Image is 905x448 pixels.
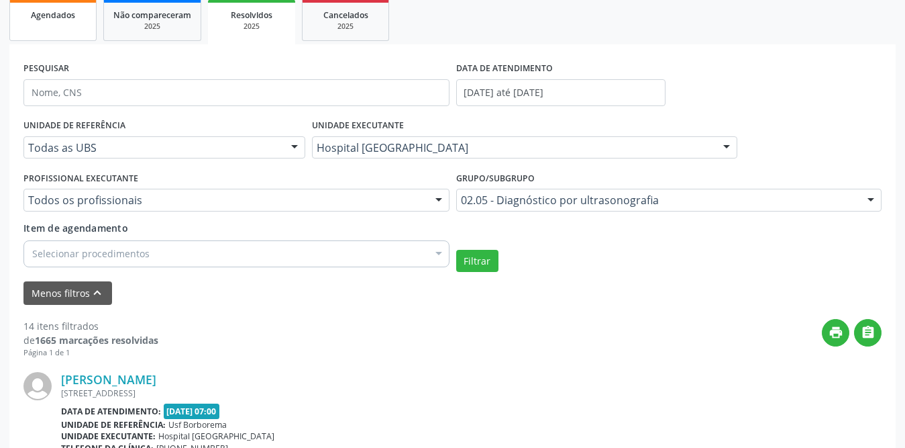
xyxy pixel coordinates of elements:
[90,285,105,300] i: keyboard_arrow_up
[61,372,156,387] a: [PERSON_NAME]
[231,9,272,21] span: Resolvidos
[456,58,553,79] label: DATA DE ATENDIMENTO
[23,116,125,136] label: UNIDADE DE REFERÊNCIA
[23,372,52,400] img: img
[113,9,191,21] span: Não compareceram
[23,347,158,359] div: Página 1 de 1
[168,419,227,431] span: Usf Borborema
[312,116,404,136] label: UNIDADE EXECUTANTE
[217,21,286,32] div: 2025
[323,9,368,21] span: Cancelados
[854,319,882,347] button: 
[31,9,75,21] span: Agendados
[113,21,191,32] div: 2025
[23,281,112,305] button: Menos filtroskeyboard_arrow_up
[28,141,278,154] span: Todas as UBS
[461,193,855,207] span: 02.05 - Diagnóstico por ultrasonografia
[158,431,274,442] span: Hospital [GEOGRAPHIC_DATA]
[61,431,156,442] b: Unidade executante:
[164,404,220,419] span: [DATE] 07:00
[23,58,69,79] label: PESQUISAR
[61,406,161,417] b: Data de atendimento:
[822,319,849,347] button: print
[456,250,498,273] button: Filtrar
[23,222,128,234] span: Item de agendamento
[28,193,422,207] span: Todos os profissionais
[456,168,535,189] label: Grupo/Subgrupo
[456,79,666,106] input: Selecione um intervalo
[35,334,158,347] strong: 1665 marcações resolvidas
[861,325,875,340] i: 
[829,325,843,340] i: print
[32,247,150,261] span: Selecionar procedimentos
[61,419,166,431] b: Unidade de referência:
[23,168,138,189] label: PROFISSIONAL EXECUTANTE
[317,141,710,154] span: Hospital [GEOGRAPHIC_DATA]
[23,333,158,347] div: de
[23,319,158,333] div: 14 itens filtrados
[23,79,449,106] input: Nome, CNS
[312,21,379,32] div: 2025
[61,388,882,399] div: [STREET_ADDRESS]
